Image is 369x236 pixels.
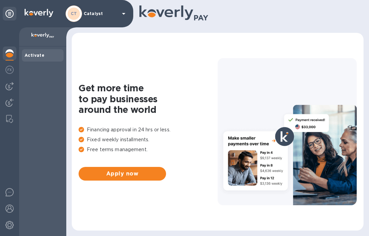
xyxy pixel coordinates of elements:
[5,66,14,74] img: Foreign exchange
[84,11,118,16] p: Catalyst
[79,83,218,115] h1: Get more time to pay businesses around the world
[84,170,161,178] span: Apply now
[79,126,218,133] p: Financing approval in 24 hrs or less.
[3,7,16,21] div: Unpin categories
[71,11,77,16] b: CT
[79,136,218,143] p: Fixed weekly installments.
[25,53,44,58] b: Activate
[79,146,218,153] p: Free terms management.
[25,9,53,17] img: Logo
[79,167,166,181] button: Apply now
